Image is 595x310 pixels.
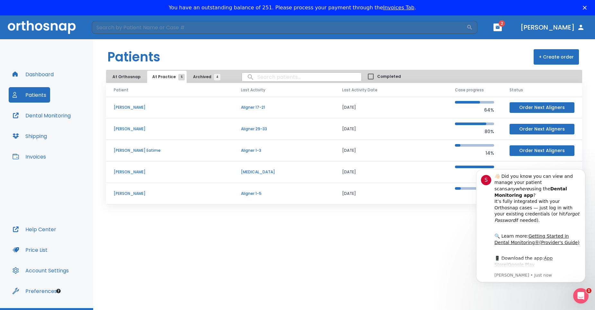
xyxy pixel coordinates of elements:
button: Dental Monitoring [9,108,75,123]
button: Account Settings [9,263,73,278]
span: 5 [178,74,185,80]
input: Search by Patient Name or Case # [92,21,466,34]
p: 15% [455,192,494,200]
button: Help Center [9,222,60,237]
span: 1 [586,288,591,293]
td: [DATE] [334,161,447,183]
p: 100% [455,171,494,178]
button: Order Next Aligners [510,145,574,156]
p: [MEDICAL_DATA] [241,169,327,175]
button: Shipping [9,128,51,144]
span: 2 [499,20,505,27]
span: Last Activity [241,87,265,93]
iframe: Intercom live chat [573,288,589,304]
span: Last Activity Date [342,87,377,93]
p: [PERSON_NAME] [114,169,226,175]
iframe: Intercom notifications message [466,161,595,307]
span: 4 [214,74,220,80]
p: Aligner 1-5 [241,191,327,196]
button: At Orthosnap [107,71,146,83]
button: Order Next Aligners [510,124,574,134]
p: [PERSON_NAME] [114,126,226,132]
td: [DATE] [334,140,447,161]
button: Patients [9,87,50,103]
a: Invoices Tab [383,5,414,11]
p: Aligner 17-21 [241,105,327,110]
button: Dashboard [9,67,58,82]
p: 64% [455,106,494,114]
button: [PERSON_NAME] [518,22,587,33]
td: [DATE] [334,97,447,118]
td: [DATE] [334,183,447,205]
span: Patient [114,87,129,93]
button: Invoices [9,149,50,164]
img: Orthosnap [8,21,76,34]
p: 80% [455,128,494,135]
div: tabs [107,71,224,83]
span: Status [510,87,523,93]
div: Close [583,6,589,10]
p: [PERSON_NAME] [114,105,226,110]
button: Price List [9,242,51,258]
p: Aligner 29-33 [241,126,327,132]
p: [PERSON_NAME] Eatime [114,148,226,153]
td: [DATE] [334,118,447,140]
div: You have an outstanding balance of 251. Please process your payment through the . [169,5,416,11]
span: Completed [377,74,401,79]
p: [PERSON_NAME] [114,191,226,196]
button: + Create order [534,49,579,65]
p: Aligner 1-3 [241,148,327,153]
span: At Practice [152,74,182,80]
button: Preferences [9,283,61,299]
p: 14% [455,149,494,157]
h1: Patients [107,47,160,67]
div: Tooltip anchor [56,288,61,294]
button: Order Next Aligners [510,102,574,113]
span: Archived [193,74,217,80]
span: Case progress [455,87,484,93]
input: search [242,71,361,83]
